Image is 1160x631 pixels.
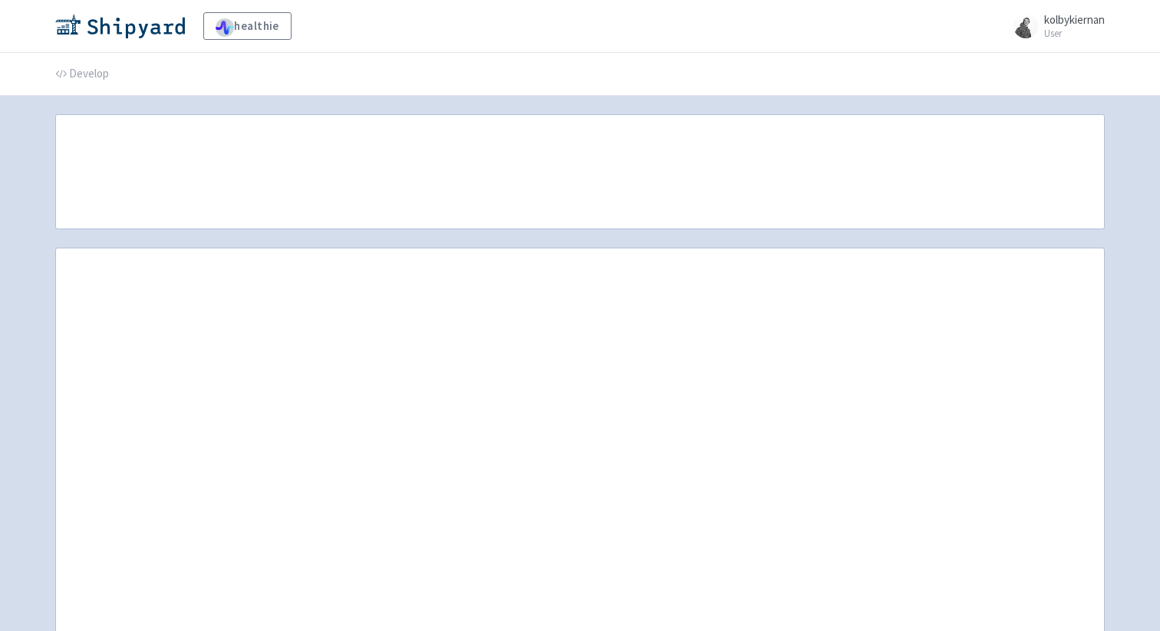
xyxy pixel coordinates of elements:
small: User [1044,28,1105,38]
a: healthie [203,12,292,40]
span: kolbykiernan [1044,12,1105,27]
img: Shipyard logo [55,14,185,38]
a: kolbykiernan User [1004,14,1105,38]
a: Develop [55,53,109,96]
